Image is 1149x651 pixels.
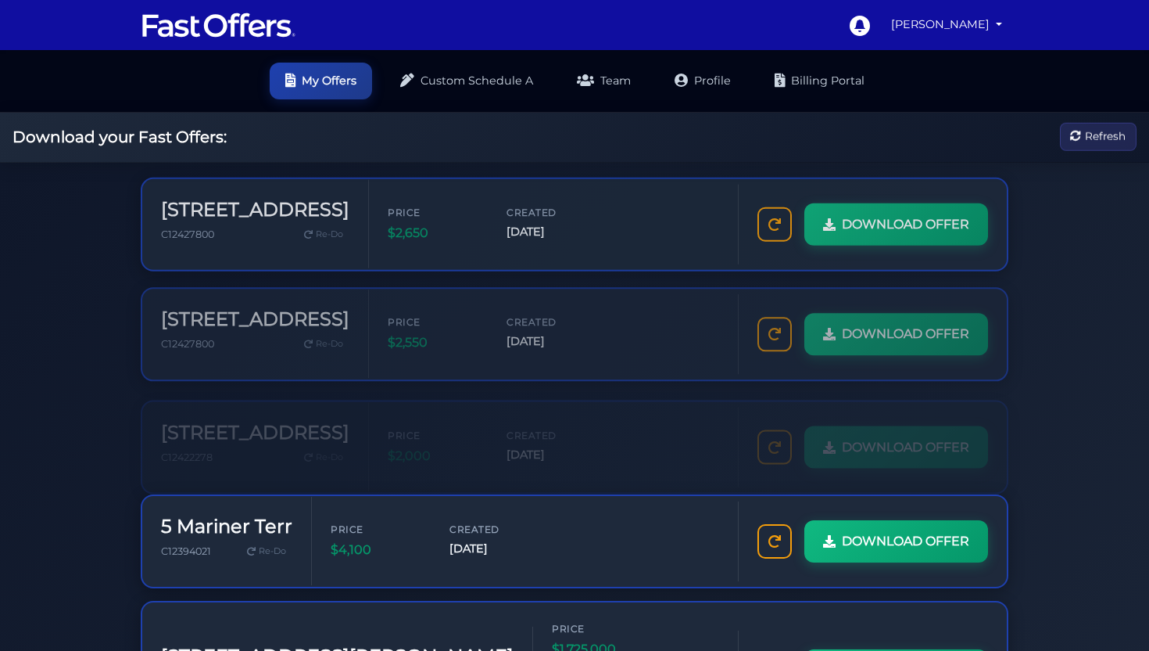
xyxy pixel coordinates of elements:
[161,196,349,219] h3: [STREET_ADDRESS]
[161,409,349,432] h3: [STREET_ADDRESS]
[552,621,646,636] span: Price
[161,439,213,451] span: C12422278
[385,63,549,99] a: Custom Schedule A
[506,203,600,218] span: Created
[804,201,988,243] a: DOWNLOAD OFFER
[506,309,600,324] span: Created
[388,203,481,218] span: Price
[13,128,227,146] h2: Download your Fast Offers:
[506,415,600,430] span: Created
[506,328,600,346] span: [DATE]
[388,434,481,455] span: $2,000
[161,303,349,325] h3: [STREET_ADDRESS]
[842,425,969,445] span: DOWNLOAD OFFER
[161,226,214,238] span: C12427800
[561,63,646,99] a: Team
[842,318,969,339] span: DOWNLOAD OFFER
[449,522,543,537] span: Created
[259,545,286,559] span: Re-Do
[804,414,988,456] a: DOWNLOAD OFFER
[331,541,424,561] span: $4,100
[804,520,988,563] a: DOWNLOAD OFFER
[298,222,349,243] a: Re-Do
[759,63,880,99] a: Billing Portal
[388,309,481,324] span: Price
[388,415,481,430] span: Price
[388,221,481,242] span: $2,650
[298,435,349,455] a: Re-Do
[842,531,969,552] span: DOWNLOAD OFFER
[298,329,349,349] a: Re-Do
[842,212,969,232] span: DOWNLOAD OFFER
[316,225,343,239] span: Re-Do
[270,63,372,99] a: My Offers
[506,221,600,239] span: [DATE]
[241,541,292,562] a: Re-Do
[316,332,343,346] span: Re-Do
[331,522,424,537] span: Price
[885,9,1008,40] a: [PERSON_NAME]
[449,541,543,559] span: [DATE]
[161,516,292,538] h3: 5 Mariner Terr
[804,308,988,350] a: DOWNLOAD OFFER
[506,434,600,452] span: [DATE]
[161,545,211,557] span: C12394021
[388,328,481,348] span: $2,550
[1085,128,1126,146] span: Refresh
[1060,123,1136,152] button: Refresh
[161,333,214,344] span: C12427800
[659,63,746,99] a: Profile
[316,438,343,452] span: Re-Do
